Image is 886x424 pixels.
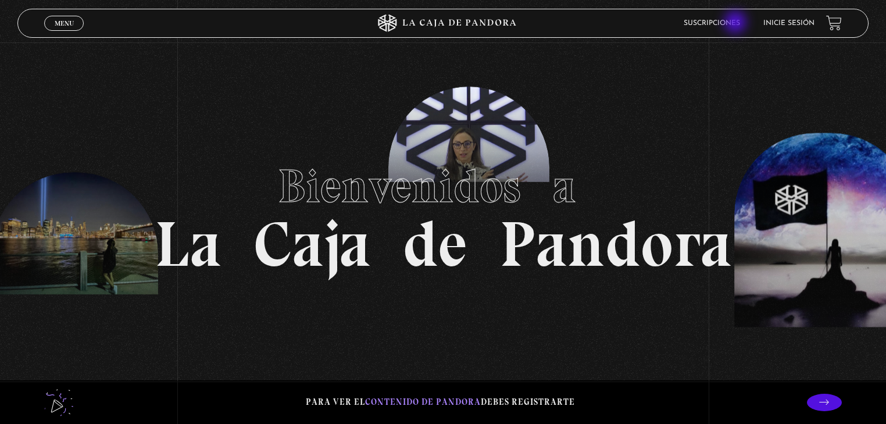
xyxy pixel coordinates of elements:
a: Inicie sesión [763,20,814,27]
p: Para ver el debes registrarte [306,394,575,410]
h1: La Caja de Pandora [155,148,732,276]
span: contenido de Pandora [365,397,481,407]
span: Cerrar [51,29,78,37]
span: Menu [55,20,74,27]
a: Suscripciones [684,20,740,27]
span: Bienvenidos a [278,158,608,214]
a: View your shopping cart [826,15,842,31]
